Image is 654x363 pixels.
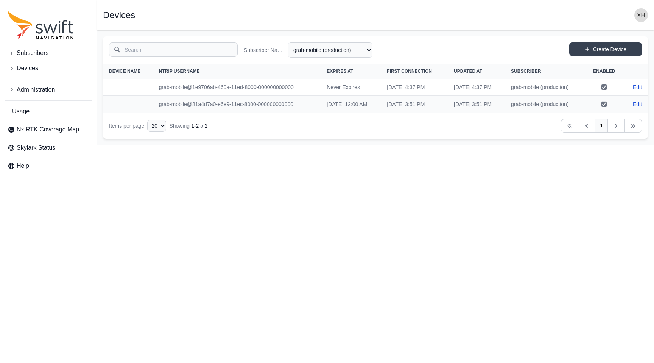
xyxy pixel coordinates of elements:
[633,100,642,108] a: Edit
[505,96,585,113] td: grab-mobile (production)
[288,42,372,58] select: Subscriber
[109,123,144,129] span: Items per page
[169,122,207,130] div: Showing of
[634,8,648,22] img: user photo
[153,64,321,79] th: NTRIP Username
[381,79,448,96] td: [DATE] 4:37 PM
[109,42,238,57] input: Search
[5,140,92,155] a: Skylark Status
[569,42,642,56] a: Create Device
[5,104,92,119] a: Usage
[321,79,381,96] td: Never Expires
[448,96,505,113] td: [DATE] 3:51 PM
[191,123,199,129] span: 1 - 2
[327,69,353,74] span: Expires At
[147,120,166,132] select: Display Limit
[205,123,208,129] span: 2
[505,79,585,96] td: grab-mobile (production)
[17,85,55,94] span: Administration
[12,107,30,116] span: Usage
[5,158,92,174] a: Help
[505,64,585,79] th: Subscriber
[381,96,448,113] td: [DATE] 3:51 PM
[17,143,55,152] span: Skylark Status
[448,79,505,96] td: [DATE] 4:37 PM
[103,113,648,139] nav: Table navigation
[17,125,79,134] span: Nx RTK Coverage Map
[244,46,285,54] label: Subscriber Name
[5,82,92,97] button: Administration
[321,96,381,113] td: [DATE] 12:00 AM
[595,119,608,133] a: 1
[103,11,135,20] h1: Devices
[5,45,92,61] button: Subscribers
[103,64,153,79] th: Device Name
[633,83,642,91] a: Edit
[17,161,29,171] span: Help
[5,122,92,137] a: Nx RTK Coverage Map
[17,64,38,73] span: Devices
[454,69,482,74] span: Updated At
[5,61,92,76] button: Devices
[585,64,624,79] th: Enabled
[17,49,48,58] span: Subscribers
[153,79,321,96] td: grab-mobile@1e9706ab-460a-11ed-8000-000000000000
[387,69,432,74] span: First Connection
[153,96,321,113] td: grab-mobile@81a4d7a0-e6e9-11ec-8000-000000000000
